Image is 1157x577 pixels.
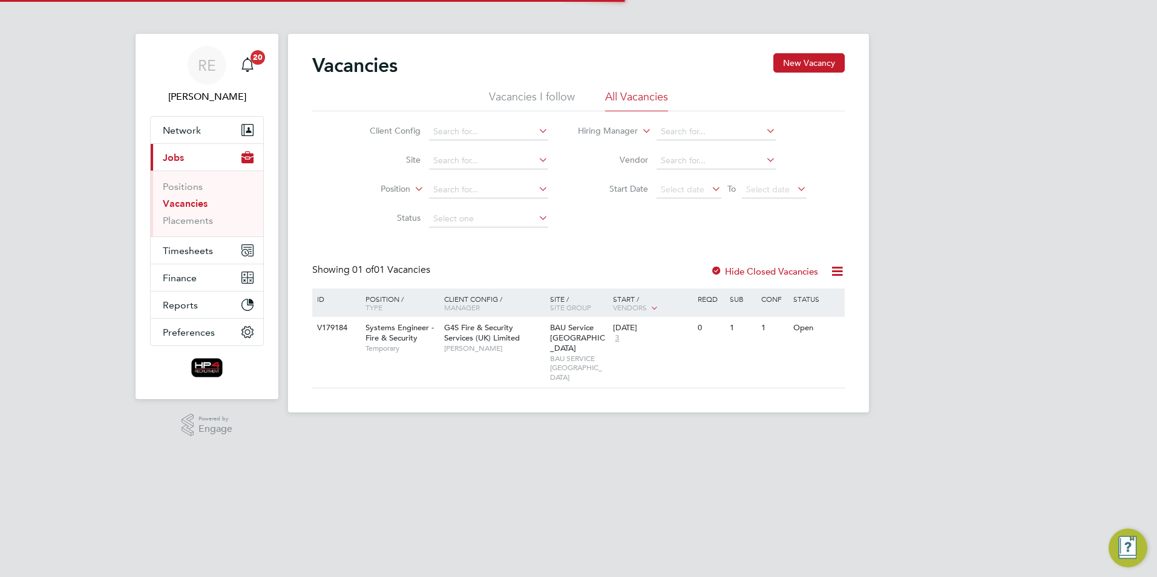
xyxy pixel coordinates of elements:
[746,184,790,195] span: Select date
[163,125,201,136] span: Network
[790,288,843,309] div: Status
[198,57,216,73] span: RE
[151,171,263,236] div: Jobs
[314,317,356,339] div: V179184
[695,317,726,339] div: 0
[710,266,818,277] label: Hide Closed Vacancies
[352,264,374,276] span: 01 of
[429,181,548,198] input: Search for...
[151,292,263,318] button: Reports
[444,344,544,353] span: [PERSON_NAME]
[351,212,421,223] label: Status
[365,302,382,312] span: Type
[657,152,776,169] input: Search for...
[613,323,692,333] div: [DATE]
[429,210,548,227] input: Select one
[550,354,608,382] span: BAU SERVICE [GEOGRAPHIC_DATA]
[1109,529,1147,567] button: Engage Resource Center
[163,215,213,226] a: Placements
[351,154,421,165] label: Site
[613,302,647,312] span: Vendors
[578,183,648,194] label: Start Date
[163,152,184,163] span: Jobs
[235,46,260,85] a: 20
[150,358,264,377] a: Go to home page
[352,264,430,276] span: 01 Vacancies
[605,90,668,111] li: All Vacancies
[151,117,263,143] button: Network
[444,322,520,343] span: G4S Fire & Security Services (UK) Limited
[314,288,356,309] div: ID
[312,53,398,77] h2: Vacancies
[150,46,264,104] a: RE[PERSON_NAME]
[758,317,790,339] div: 1
[198,424,232,434] span: Engage
[341,183,410,195] label: Position
[727,317,758,339] div: 1
[191,358,223,377] img: hp4recruitment-logo-retina.png
[163,181,203,192] a: Positions
[568,125,638,137] label: Hiring Manager
[550,322,605,353] span: BAU Service [GEOGRAPHIC_DATA]
[151,319,263,345] button: Preferences
[610,288,695,319] div: Start /
[444,302,480,312] span: Manager
[151,264,263,291] button: Finance
[150,90,264,104] span: Russell Edwards
[351,125,421,136] label: Client Config
[182,414,233,437] a: Powered byEngage
[163,198,208,209] a: Vacancies
[657,123,776,140] input: Search for...
[661,184,704,195] span: Select date
[724,181,739,197] span: To
[151,237,263,264] button: Timesheets
[163,272,197,284] span: Finance
[429,152,548,169] input: Search for...
[727,288,758,309] div: Sub
[441,288,547,318] div: Client Config /
[136,34,278,399] nav: Main navigation
[198,414,232,424] span: Powered by
[163,327,215,338] span: Preferences
[773,53,845,73] button: New Vacancy
[613,333,621,344] span: 3
[695,288,726,309] div: Reqd
[790,317,843,339] div: Open
[251,50,265,65] span: 20
[578,154,648,165] label: Vendor
[151,144,263,171] button: Jobs
[365,344,438,353] span: Temporary
[547,288,611,318] div: Site /
[312,264,433,276] div: Showing
[550,302,591,312] span: Site Group
[429,123,548,140] input: Search for...
[365,322,434,343] span: Systems Engineer - Fire & Security
[163,299,198,311] span: Reports
[356,288,441,318] div: Position /
[163,245,213,256] span: Timesheets
[489,90,575,111] li: Vacancies I follow
[758,288,790,309] div: Conf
